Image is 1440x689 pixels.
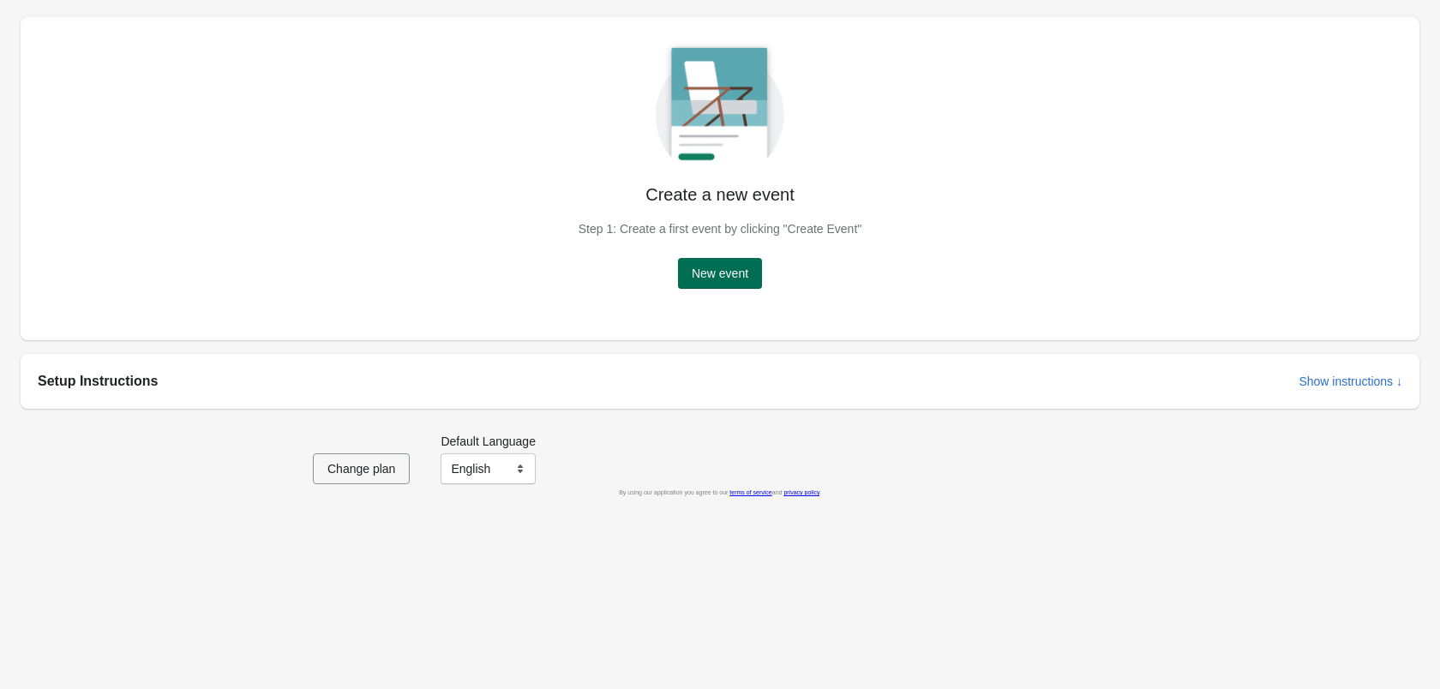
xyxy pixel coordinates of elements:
[327,462,395,476] span: Change plan
[441,433,536,450] label: Default Language
[783,489,819,495] a: privacy policy
[313,453,410,484] button: Change plan
[692,267,748,280] span: New event
[579,220,862,237] p: Step 1: Create a first event by clicking "Create Event"
[1299,374,1402,388] span: Show instructions ↓
[678,258,762,289] button: New event
[729,489,771,495] a: terms of service
[38,371,1285,392] h2: Setup Instructions
[1292,366,1409,397] button: Show instructions ↓
[579,183,862,207] p: Create a new event
[313,484,1127,501] div: By using our application you agree to our and .
[313,462,410,476] a: Change plan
